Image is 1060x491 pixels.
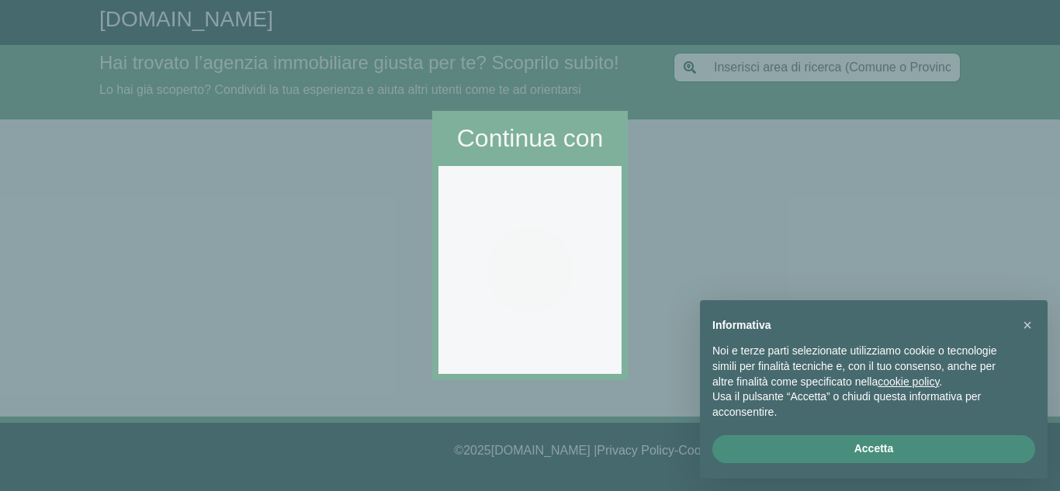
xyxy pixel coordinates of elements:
[712,344,1010,389] p: Noi e terze parti selezionate utilizziamo cookie o tecnologie simili per finalità tecniche e, con...
[878,375,939,388] a: cookie policy - il link si apre in una nuova scheda
[712,319,1010,332] h2: Informativa
[457,123,604,153] h2: Continua con
[712,435,1035,463] button: Accetta
[1023,316,1032,334] span: ×
[1015,313,1040,337] button: Chiudi questa informativa
[712,389,1010,420] p: Usa il pulsante “Accetta” o chiudi questa informativa per acconsentire.
[487,227,573,313] div: Caricando..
